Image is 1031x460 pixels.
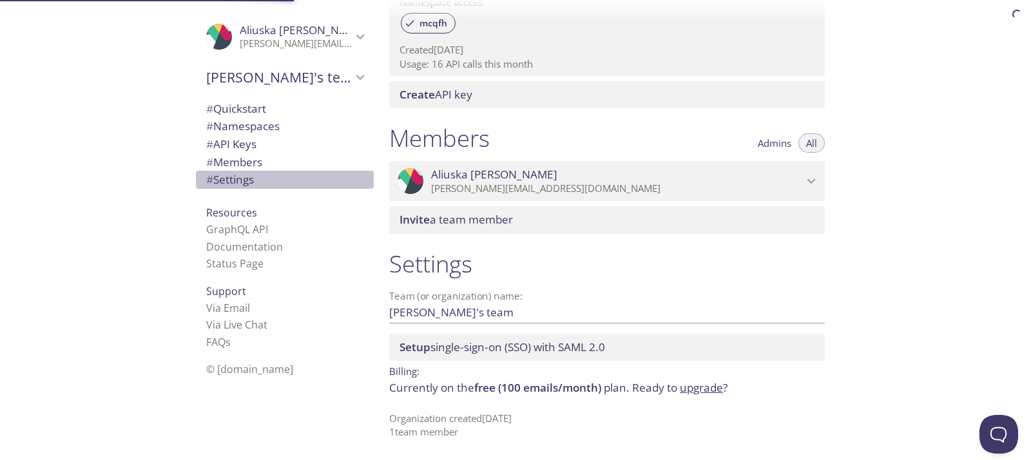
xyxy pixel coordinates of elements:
[400,212,513,227] span: a team member
[206,256,264,271] a: Status Page
[206,172,213,187] span: #
[474,380,601,395] span: free (100 emails/month)
[400,57,814,71] p: Usage: 16 API calls this month
[400,340,430,354] span: Setup
[389,161,825,201] div: Aliuska Dominguez
[401,13,456,34] div: mcqfh
[680,380,723,395] a: upgrade
[389,361,825,379] p: Billing:
[206,101,266,116] span: Quickstart
[240,37,352,50] p: [PERSON_NAME][EMAIL_ADDRESS][DOMAIN_NAME]
[400,87,472,102] span: API key
[206,284,246,298] span: Support
[400,43,814,57] p: Created [DATE]
[206,101,213,116] span: #
[632,380,727,395] span: Ready to ?
[206,155,213,169] span: #
[206,137,256,151] span: API Keys
[206,137,213,151] span: #
[389,81,825,108] div: Create API Key
[206,301,250,315] a: Via Email
[196,171,374,189] div: Team Settings
[196,15,374,58] div: Aliuska Dominguez
[431,168,557,182] span: Aliuska [PERSON_NAME]
[206,155,262,169] span: Members
[412,17,455,29] span: mcqfh
[431,182,803,195] p: [PERSON_NAME][EMAIL_ADDRESS][DOMAIN_NAME]
[389,124,490,153] h1: Members
[389,334,825,361] div: Setup SSO
[196,117,374,135] div: Namespaces
[389,291,523,301] label: Team (or organization) name:
[206,172,254,187] span: Settings
[389,379,825,396] p: Currently on the plan.
[389,249,825,278] h1: Settings
[206,318,267,332] a: Via Live Chat
[389,206,825,233] div: Invite a team member
[196,61,374,94] div: Aliuska's team
[400,212,430,227] span: Invite
[400,87,435,102] span: Create
[206,240,283,254] a: Documentation
[206,68,352,86] span: [PERSON_NAME]'s team
[206,222,268,236] a: GraphQL API
[206,119,280,133] span: Namespaces
[196,100,374,118] div: Quickstart
[389,412,825,439] p: Organization created [DATE] 1 team member
[206,119,213,133] span: #
[798,133,825,153] button: All
[206,335,231,349] a: FAQ
[196,153,374,171] div: Members
[400,340,605,354] span: single-sign-on (SSO) with SAML 2.0
[750,133,799,153] button: Admins
[979,415,1018,454] iframe: Help Scout Beacon - Open
[196,135,374,153] div: API Keys
[206,206,257,220] span: Resources
[206,362,293,376] span: © [DOMAIN_NAME]
[240,23,366,37] span: Aliuska [PERSON_NAME]
[226,335,231,349] span: s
